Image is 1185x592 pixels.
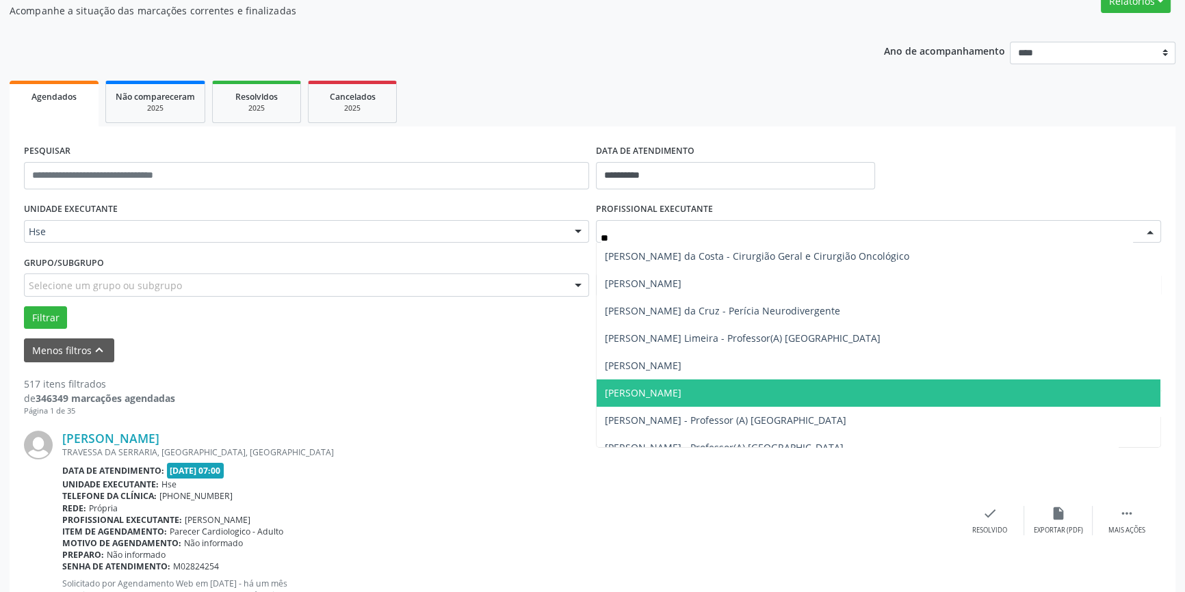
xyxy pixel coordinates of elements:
b: Rede: [62,502,86,514]
span: Resolvidos [235,91,278,103]
span: Própria [89,502,118,514]
div: Mais ações [1108,526,1145,535]
b: Preparo: [62,549,104,561]
i: keyboard_arrow_up [92,342,107,358]
div: Página 1 de 35 [24,405,175,417]
b: Profissional executante: [62,514,182,526]
span: Não informado [184,537,243,549]
label: UNIDADE EXECUTANTE [24,199,118,220]
span: [DATE] 07:00 [167,463,224,479]
span: Cancelados [330,91,376,103]
div: de [24,391,175,405]
span: [PERSON_NAME] da Costa - Cirurgião Geral e Cirurgião Oncológico [605,250,909,263]
b: Unidade executante: [62,479,159,490]
span: [PERSON_NAME] [605,277,681,290]
strong: 346349 marcações agendadas [36,392,175,405]
div: 2025 [116,103,195,113]
div: 517 itens filtrados [24,377,175,391]
span: [PHONE_NUMBER] [159,490,233,502]
button: Menos filtroskeyboard_arrow_up [24,338,114,362]
div: TRAVESSA DA SERRARIA, [GEOGRAPHIC_DATA], [GEOGRAPHIC_DATA] [62,446,956,458]
b: Item de agendamento: [62,526,167,537]
span: [PERSON_NAME] Limeira - Professor(A) [GEOGRAPHIC_DATA] [605,332,881,345]
button: Filtrar [24,306,67,329]
span: Não informado [107,549,166,561]
div: 2025 [222,103,291,113]
span: [PERSON_NAME] - Professor (A) [GEOGRAPHIC_DATA] [605,414,846,427]
span: Selecione um grupo ou subgrupo [29,278,182,293]
i: check [982,506,998,521]
span: Agendados [31,91,77,103]
label: Grupo/Subgrupo [24,252,104,273]
a: [PERSON_NAME] [62,431,159,446]
div: Resolvido [972,526,1007,535]
label: PESQUISAR [24,141,70,162]
p: Ano de acompanhamento [884,42,1005,59]
span: [PERSON_NAME] da Cruz - Perícia Neurodivergente [605,304,840,317]
label: PROFISSIONAL EXECUTANTE [596,199,713,220]
div: 2025 [318,103,387,113]
span: M02824254 [173,561,219,572]
b: Senha de atendimento: [62,561,170,572]
span: [PERSON_NAME] [605,386,681,399]
span: [PERSON_NAME] [605,359,681,372]
b: Data de atendimento: [62,465,164,476]
span: Hse [161,479,177,490]
span: [PERSON_NAME] - Professor(A) [GEOGRAPHIC_DATA] [605,441,844,454]
div: Exportar (PDF) [1034,526,1083,535]
span: Hse [29,225,561,239]
span: [PERSON_NAME] [185,514,250,526]
img: img [24,431,53,459]
span: Parecer Cardiologico - Adulto [170,526,283,537]
i: insert_drive_file [1051,506,1066,521]
label: DATA DE ATENDIMENTO [596,141,694,162]
b: Motivo de agendamento: [62,537,181,549]
b: Telefone da clínica: [62,490,157,502]
p: Acompanhe a situação das marcações correntes e finalizadas [10,3,826,18]
span: Não compareceram [116,91,195,103]
i:  [1119,506,1134,521]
